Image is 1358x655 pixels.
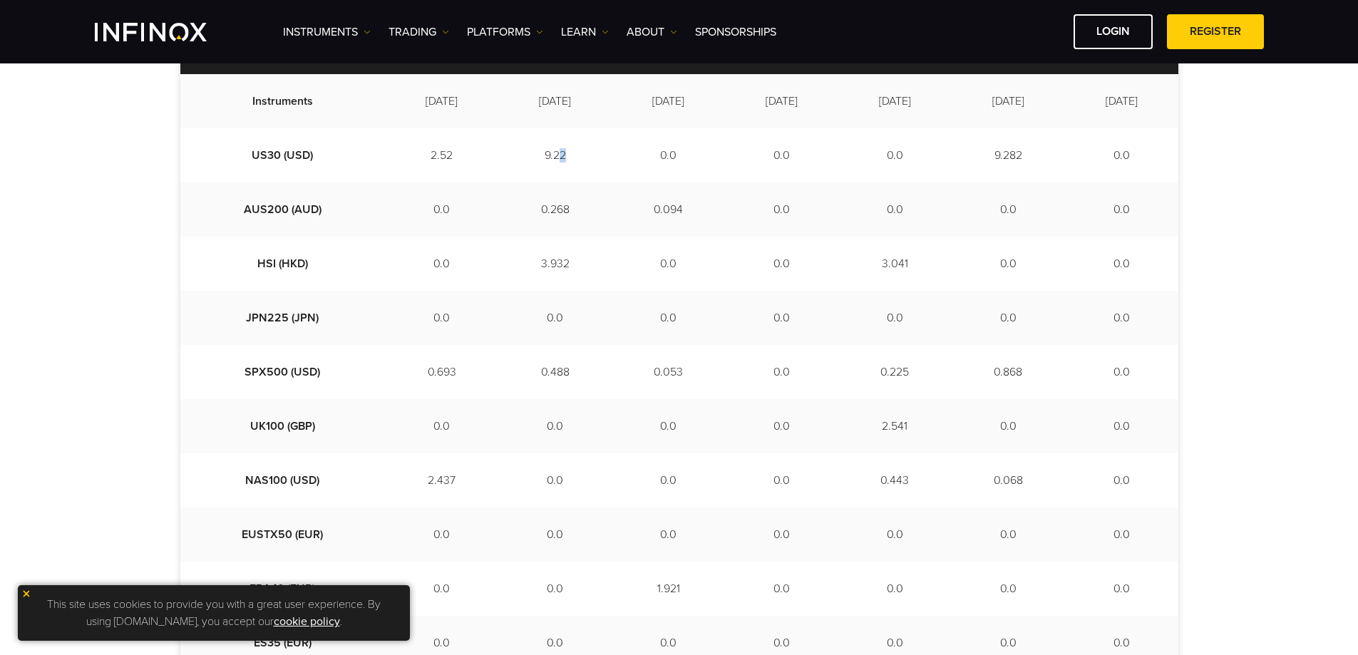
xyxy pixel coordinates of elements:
td: 0.0 [725,345,838,399]
td: 0.0 [1065,507,1178,562]
td: 0.488 [498,345,612,399]
td: 0.0 [725,562,838,616]
a: INFINOX Logo [95,23,240,41]
td: [DATE] [725,74,838,128]
td: 0.0 [612,128,725,182]
img: yellow close icon [21,589,31,599]
a: TRADING [389,24,449,41]
td: JPN225 (JPN) [180,291,386,345]
td: 0.0 [725,182,838,237]
td: 9.282 [952,128,1065,182]
td: 0.0 [838,182,952,237]
td: UK100 (GBP) [180,399,386,453]
td: 0.0 [725,291,838,345]
td: 0.0 [1065,291,1178,345]
td: 0.0 [1065,399,1178,453]
td: 3.932 [498,237,612,291]
td: 0.0 [1065,562,1178,616]
td: 0.0 [952,182,1065,237]
td: 0.0 [952,291,1065,345]
td: 0.0 [1065,128,1178,182]
td: 0.0 [725,128,838,182]
td: 9.22 [498,128,612,182]
td: SPX500 (USD) [180,345,386,399]
a: REGISTER [1167,14,1264,49]
a: Instruments [283,24,371,41]
td: AUS200 (AUD) [180,182,386,237]
td: 0.0 [1065,453,1178,507]
td: 0.0 [498,291,612,345]
td: 0.0 [385,291,498,345]
td: 0.0 [612,399,725,453]
td: 0.053 [612,345,725,399]
a: SPONSORSHIPS [695,24,776,41]
td: 0.0 [952,562,1065,616]
td: [DATE] [838,74,952,128]
td: 0.0 [612,291,725,345]
td: 0.0 [952,507,1065,562]
td: 0.0 [385,507,498,562]
td: US30 (USD) [180,128,386,182]
td: 0.0 [385,237,498,291]
td: 0.0 [385,182,498,237]
td: 0.0 [1065,345,1178,399]
td: 0.268 [498,182,612,237]
td: 0.0 [385,562,498,616]
td: 0.094 [612,182,725,237]
td: 0.868 [952,345,1065,399]
td: 0.0 [725,399,838,453]
td: 0.0 [725,453,838,507]
td: 0.0 [612,237,725,291]
td: 0.0 [838,128,952,182]
td: 0.0 [838,291,952,345]
td: NAS100 (USD) [180,453,386,507]
td: 0.0 [838,507,952,562]
td: 0.443 [838,453,952,507]
a: Learn [561,24,609,41]
td: 0.068 [952,453,1065,507]
a: PLATFORMS [467,24,543,41]
td: 0.0 [385,399,498,453]
td: 0.0 [612,507,725,562]
td: [DATE] [952,74,1065,128]
td: 0.0 [498,453,612,507]
td: 0.693 [385,345,498,399]
td: 2.52 [385,128,498,182]
a: ABOUT [627,24,677,41]
a: cookie policy [274,614,340,629]
td: 0.0 [952,399,1065,453]
p: This site uses cookies to provide you with a great user experience. By using [DOMAIN_NAME], you a... [25,592,403,634]
td: FRA40 (EUR) [180,562,386,616]
td: 0.0 [838,562,952,616]
td: 0.225 [838,345,952,399]
td: 0.0 [498,399,612,453]
td: 1.921 [612,562,725,616]
td: 0.0 [498,507,612,562]
td: [DATE] [1065,74,1178,128]
td: 0.0 [612,453,725,507]
td: [DATE] [612,74,725,128]
a: LOGIN [1074,14,1153,49]
td: [DATE] [385,74,498,128]
td: 0.0 [1065,237,1178,291]
td: [DATE] [498,74,612,128]
td: 2.541 [838,399,952,453]
td: 0.0 [952,237,1065,291]
td: HSI (HKD) [180,237,386,291]
td: 0.0 [725,237,838,291]
td: 0.0 [1065,182,1178,237]
td: 3.041 [838,237,952,291]
td: 2.437 [385,453,498,507]
td: EUSTX50 (EUR) [180,507,386,562]
td: Instruments [180,74,386,128]
td: 0.0 [725,507,838,562]
td: 0.0 [498,562,612,616]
